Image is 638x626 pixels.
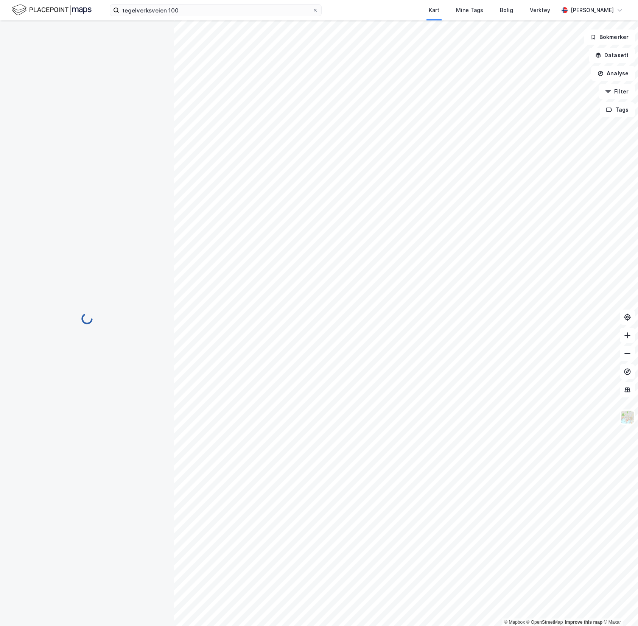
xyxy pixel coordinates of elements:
[600,102,635,117] button: Tags
[456,6,483,15] div: Mine Tags
[600,590,638,626] div: Kontrollprogram for chat
[81,313,93,325] img: spinner.a6d8c91a73a9ac5275cf975e30b51cfb.svg
[565,620,602,625] a: Improve this map
[584,30,635,45] button: Bokmerker
[526,620,563,625] a: OpenStreetMap
[504,620,525,625] a: Mapbox
[530,6,550,15] div: Verktøy
[599,84,635,99] button: Filter
[600,590,638,626] iframe: Chat Widget
[429,6,439,15] div: Kart
[591,66,635,81] button: Analyse
[571,6,614,15] div: [PERSON_NAME]
[119,5,312,16] input: Søk på adresse, matrikkel, gårdeiere, leietakere eller personer
[12,3,92,17] img: logo.f888ab2527a4732fd821a326f86c7f29.svg
[500,6,513,15] div: Bolig
[589,48,635,63] button: Datasett
[620,410,635,424] img: Z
